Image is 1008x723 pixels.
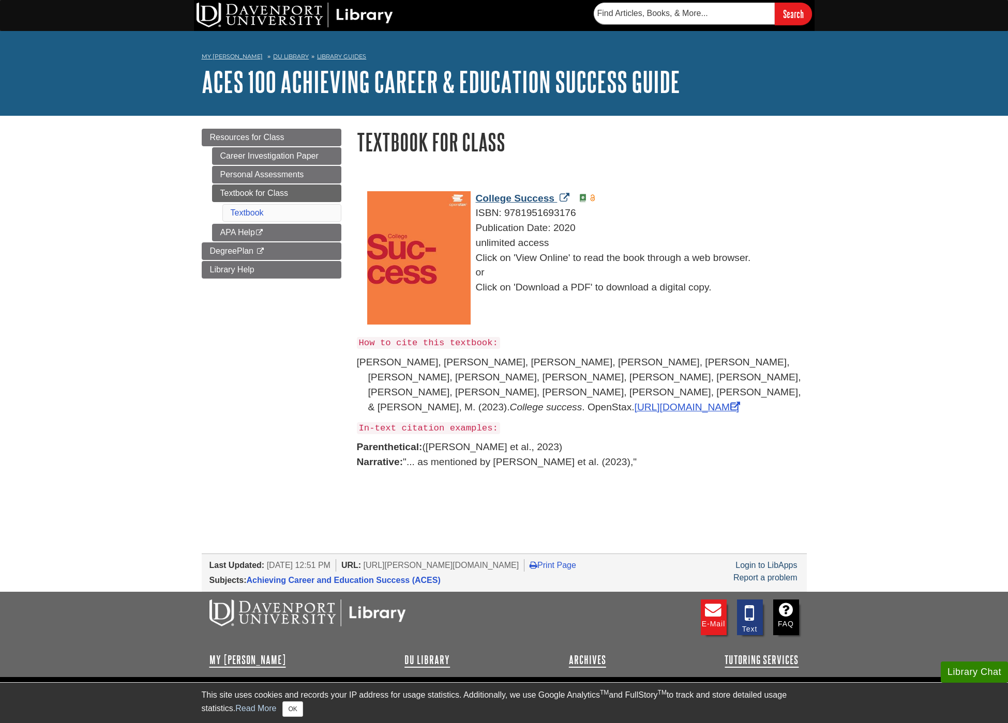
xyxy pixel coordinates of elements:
span: [DATE] 12:51 PM [267,561,330,570]
a: Print Page [530,561,576,570]
h1: Textbook for Class [357,129,807,155]
sup: TM [658,689,667,696]
p: ([PERSON_NAME] et al., 2023) "... as mentioned by [PERSON_NAME] et al. (2023)," [357,440,807,470]
code: How to cite this textbook: [357,337,500,349]
a: E-mail [701,599,727,635]
img: Cover Art [367,191,471,325]
span: URL: [341,561,361,570]
img: DU Libraries [209,599,406,626]
a: Library Help [202,261,341,279]
img: Open Access [589,194,597,202]
input: Find Articles, Books, & More... [594,3,775,24]
div: ISBN: 9781951693176 [367,206,807,221]
nav: breadcrumb [202,50,807,66]
strong: Narrative: [357,456,403,467]
div: unlimited access Click on 'View Online' to read the book through a web browser. or Click on 'Down... [367,236,807,295]
a: Report a problem [733,573,798,582]
a: DU Library [404,654,450,666]
span: Subjects: [209,576,247,584]
a: DU Library [273,53,309,60]
a: ACES 100 Achieving Career & Education Success Guide [202,66,680,98]
a: Login to LibApps [735,561,797,570]
span: Last Updated: [209,561,265,570]
a: Personal Assessments [212,166,341,183]
img: DU Library [197,3,393,27]
i: This link opens in a new window [255,248,264,255]
code: In-text citation examples: [357,422,500,434]
div: Publication Date: 2020 [367,221,807,236]
button: Library Chat [941,662,1008,683]
a: My [PERSON_NAME] [209,654,286,666]
span: [URL][PERSON_NAME][DOMAIN_NAME] [364,561,519,570]
p: [PERSON_NAME], [PERSON_NAME], [PERSON_NAME], [PERSON_NAME], [PERSON_NAME], [PERSON_NAME], [PERSON... [357,355,807,414]
span: Resources for Class [210,133,284,142]
input: Search [775,3,812,25]
a: FAQ [773,599,799,635]
i: Print Page [530,561,537,569]
a: Text [737,599,763,635]
a: Library Guides [317,53,366,60]
a: Link opens in new window [635,402,745,412]
em: College success [510,402,582,412]
img: e-Book [579,194,587,202]
button: Close [282,701,303,717]
div: Guide Page Menu [202,129,341,279]
a: DegreePlan [202,242,341,260]
a: APA Help [212,224,341,241]
a: Resources for Class [202,129,341,146]
span: College Success [476,193,555,204]
a: Link opens in new window [476,193,573,204]
a: Archives [569,654,606,666]
span: Library Help [210,265,254,274]
sup: TM [600,689,609,696]
a: Textbook [231,208,264,217]
form: Searches DU Library's articles, books, and more [594,3,812,25]
strong: Parenthetical: [357,441,423,452]
a: Achieving Career and Education Success (ACES) [247,576,441,584]
a: Read More [235,704,276,713]
a: My [PERSON_NAME] [202,52,263,61]
a: Tutoring Services [725,654,799,666]
a: Textbook for Class [212,184,341,202]
a: Career Investigation Paper [212,147,341,165]
span: DegreePlan [210,247,254,255]
div: This site uses cookies and records your IP address for usage statistics. Additionally, we use Goo... [202,689,807,717]
i: This link opens in a new window [255,229,264,236]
